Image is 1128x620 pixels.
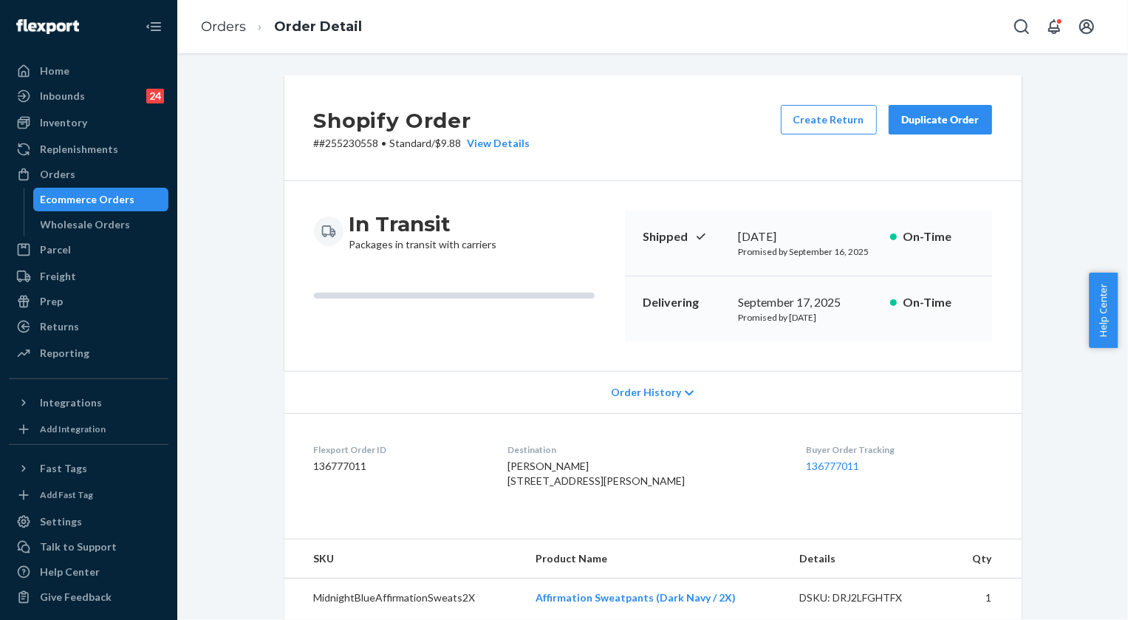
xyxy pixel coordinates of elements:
[314,443,485,456] dt: Flexport Order ID
[349,211,497,252] div: Packages in transit with carriers
[9,341,168,365] a: Reporting
[9,535,168,559] button: Talk to Support
[284,539,524,579] th: SKU
[40,89,85,103] div: Inbounds
[536,591,736,604] a: Affirmation Sweatpants (Dark Navy / 2X)
[462,136,530,151] button: View Details
[901,112,980,127] div: Duplicate Order
[40,590,112,604] div: Give Feedback
[507,443,782,456] dt: Destination
[9,560,168,584] a: Help Center
[739,228,878,245] div: [DATE]
[739,245,878,258] p: Promised by September 16, 2025
[806,443,992,456] dt: Buyer Order Tracking
[9,265,168,288] a: Freight
[1072,12,1101,41] button: Open account menu
[139,12,168,41] button: Close Navigation
[41,217,131,232] div: Wholesale Orders
[390,137,432,149] span: Standard
[9,486,168,504] a: Add Fast Tag
[40,346,89,361] div: Reporting
[1007,12,1036,41] button: Open Search Box
[739,311,878,324] p: Promised by [DATE]
[40,514,82,529] div: Settings
[40,142,118,157] div: Replenishments
[9,238,168,262] a: Parcel
[40,423,106,435] div: Add Integration
[40,115,87,130] div: Inventory
[507,460,685,487] span: [PERSON_NAME] [STREET_ADDRESS][PERSON_NAME]
[40,269,76,284] div: Freight
[40,294,63,309] div: Prep
[146,89,164,103] div: 24
[643,228,727,245] p: Shipped
[33,188,169,211] a: Ecommerce Orders
[903,228,974,245] p: On-Time
[9,510,168,534] a: Settings
[314,459,485,474] dd: 136777011
[314,105,530,136] h2: Shopify Order
[30,10,83,24] span: Support
[40,461,87,476] div: Fast Tags
[40,488,93,501] div: Add Fast Tag
[382,137,387,149] span: •
[787,539,950,579] th: Details
[9,391,168,415] button: Integrations
[16,19,79,34] img: Flexport logo
[189,5,374,49] ol: breadcrumbs
[40,64,69,78] div: Home
[40,539,117,554] div: Talk to Support
[9,420,168,438] a: Add Integration
[9,59,168,83] a: Home
[611,385,681,400] span: Order History
[314,136,530,151] p: # #255230558 / $9.88
[40,395,102,410] div: Integrations
[274,18,362,35] a: Order Detail
[40,319,79,334] div: Returns
[9,84,168,108] a: Inbounds24
[9,585,168,609] button: Give Feedback
[9,111,168,134] a: Inventory
[40,242,71,257] div: Parcel
[40,565,100,579] div: Help Center
[9,137,168,161] a: Replenishments
[9,457,168,480] button: Fast Tags
[950,579,1022,618] td: 1
[9,163,168,186] a: Orders
[9,290,168,313] a: Prep
[643,294,727,311] p: Delivering
[201,18,246,35] a: Orders
[33,213,169,236] a: Wholesale Orders
[1039,12,1069,41] button: Open notifications
[781,105,877,134] button: Create Return
[739,294,878,311] div: September 17, 2025
[40,167,75,182] div: Orders
[1089,273,1118,348] button: Help Center
[41,192,135,207] div: Ecommerce Orders
[806,460,859,472] a: 136777011
[950,539,1022,579] th: Qty
[799,590,938,605] div: DSKU: DRJ2LFGHTFX
[889,105,992,134] button: Duplicate Order
[9,315,168,338] a: Returns
[284,579,524,618] td: MidnightBlueAffirmationSweats2X
[349,211,497,237] h3: In Transit
[524,539,787,579] th: Product Name
[903,294,974,311] p: On-Time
